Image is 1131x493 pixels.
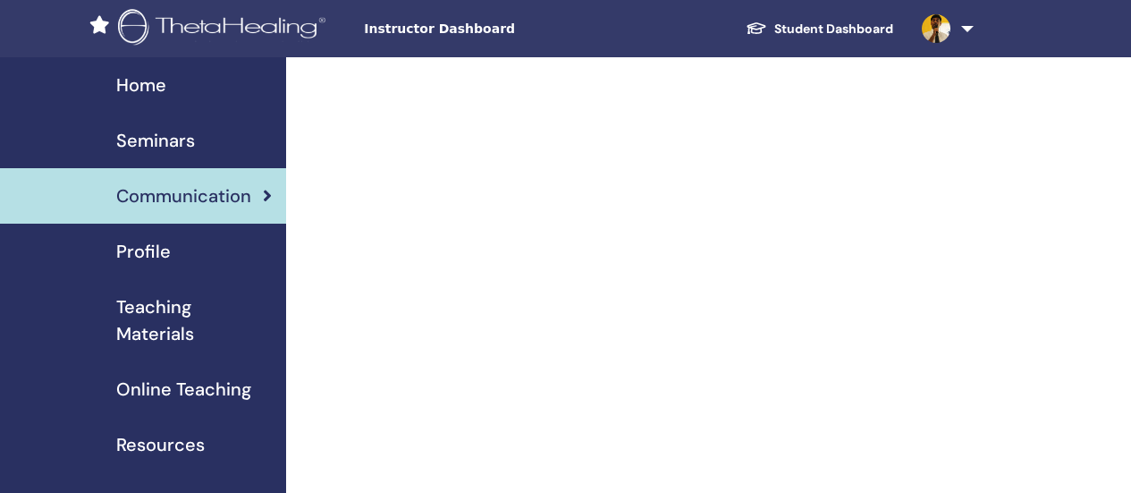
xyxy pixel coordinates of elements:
span: Profile [116,238,171,265]
span: Instructor Dashboard [364,20,632,38]
span: Resources [116,431,205,458]
span: Online Teaching [116,376,251,403]
span: Seminars [116,127,195,154]
span: Communication [116,183,251,209]
span: Home [116,72,166,98]
a: Student Dashboard [731,13,907,46]
span: Teaching Materials [116,293,272,347]
img: logo.png [118,9,332,49]
img: default.jpg [922,14,950,43]
img: graduation-cap-white.svg [746,21,767,36]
